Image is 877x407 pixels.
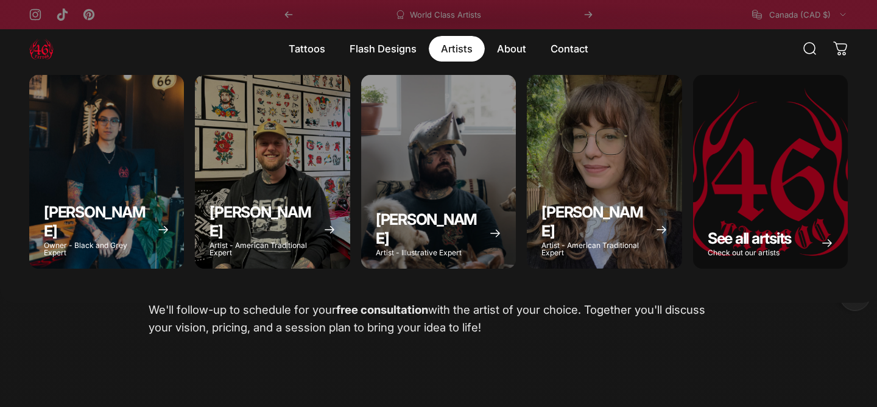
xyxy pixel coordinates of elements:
p: Artist - American Traditional Expert [541,242,645,257]
p: Artist - American Traditional Expert [210,242,313,257]
p: Artist - Illustrative Expert [376,249,479,257]
summary: Artists [429,36,485,62]
p: Owner - Black and Grey Expert [44,242,147,257]
summary: About [485,36,538,62]
p: Check out our artists [708,249,791,257]
span: [PERSON_NAME] [376,210,477,247]
summary: Flash Designs [337,36,429,62]
a: Taivas Jättiläinen [361,75,516,269]
summary: Tattoos [276,36,337,62]
a: Geoffrey Wong [29,75,184,269]
a: Emily Forte [527,75,682,269]
span: [PERSON_NAME] [541,203,643,240]
nav: Primary [276,36,601,62]
span: See all artsits [708,229,791,247]
span: [PERSON_NAME] [44,203,145,240]
a: Contact [538,36,601,62]
span: [PERSON_NAME] [210,203,311,240]
a: 0 items [827,35,854,62]
a: Spencer Skalko [195,75,350,269]
a: See all artsits [693,75,848,269]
